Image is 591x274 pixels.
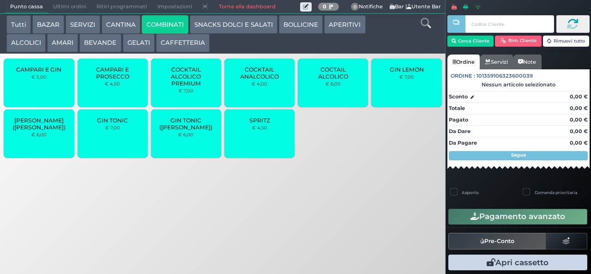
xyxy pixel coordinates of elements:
small: € 4,50 [252,125,267,130]
small: € 4,50 [105,81,120,86]
button: GELATI [123,34,155,52]
small: € 7,00 [179,88,193,93]
strong: Sconto [449,93,468,101]
strong: Segue [511,152,526,158]
span: Impostazioni [152,0,197,13]
span: 101359106323600039 [476,72,533,80]
strong: 0,00 € [570,116,588,123]
strong: Da Pagare [449,140,477,146]
small: € 7,00 [105,125,120,130]
button: ALCOLICI [6,34,46,52]
span: COCKTAIL ANALCOLICO [232,66,287,80]
button: Pagamento avanzato [448,209,587,225]
button: CAFFETTERIA [156,34,210,52]
button: Cerca Cliente [447,36,494,47]
a: Ordine [447,55,480,69]
span: Ultimi ordini [48,0,91,13]
span: CAMPARI E GIN [16,66,61,73]
button: SNACKS DOLCI E SALATI [190,15,277,34]
a: Torna alla dashboard [213,0,280,13]
span: Ritiri programmati [91,0,152,13]
button: AMARI [47,34,78,52]
span: Punto cassa [5,0,48,13]
button: APERITIVI [324,15,365,34]
strong: Totale [449,105,465,111]
span: GIN TONIC ([PERSON_NAME]) [159,117,214,131]
button: Pre-Conto [448,233,546,250]
button: SERVIZI [66,15,100,34]
label: Asporto [462,189,479,195]
span: 0 [351,3,359,11]
span: GIN TONIC [97,117,128,124]
small: € 4,00 [252,81,267,86]
a: Servizi [480,55,513,69]
input: Codice Cliente [465,15,554,33]
div: Nessun articolo selezionato [447,81,590,88]
small: € 6,00 [31,132,47,137]
strong: 0,00 € [570,140,588,146]
button: CANTINA [102,15,140,34]
button: Tutti [6,15,31,34]
button: BOLLICINE [279,15,323,34]
b: 0 [323,3,326,10]
span: Ordine : [451,72,475,80]
label: Comanda prioritaria [535,189,577,195]
span: [PERSON_NAME] ([PERSON_NAME]) [12,117,66,131]
strong: Da Dare [449,128,470,134]
span: GIN LEMON [390,66,424,73]
button: BAZAR [32,15,64,34]
small: € 7,00 [399,74,414,79]
span: COCTAIL ALCOLICO [306,66,361,80]
button: BEVANDE [79,34,121,52]
button: Apri cassetto [448,255,587,270]
small: € 6,00 [326,81,341,86]
span: CAMPARI E PROSECCO [85,66,140,80]
strong: 0,00 € [570,128,588,134]
strong: Pagato [449,116,468,123]
span: COCKTAIL ALCOLICO PREMIUM [159,66,214,87]
button: Rim. Cliente [495,36,542,47]
strong: 0,00 € [570,105,588,111]
strong: 0,00 € [570,93,588,100]
button: COMBINATI [142,15,188,34]
small: € 5,00 [31,74,47,79]
span: SPRITZ [249,117,270,124]
a: Note [513,55,541,69]
small: € 6,00 [178,132,193,137]
button: Rimuovi tutto [543,36,590,47]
